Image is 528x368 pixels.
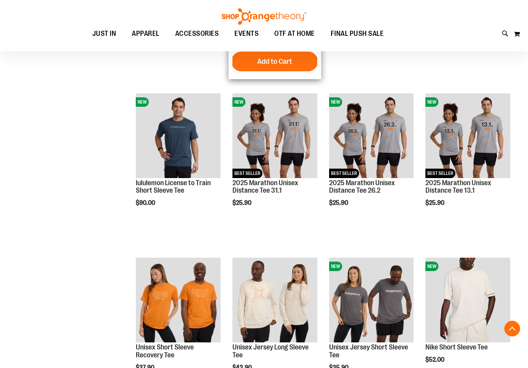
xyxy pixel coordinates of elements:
img: 2025 Marathon Unisex Distance Tee 26.2 [329,93,414,178]
span: $90.00 [136,199,156,206]
span: FINAL PUSH SALE [331,25,384,43]
div: product [228,89,321,227]
a: Nike Short Sleeve Tee [425,343,488,351]
a: Unisex Jersey Short Sleeve Tee [329,343,408,359]
div: product [132,89,225,227]
div: product [421,89,514,227]
span: ACCESSORIES [175,25,219,43]
img: lululemon License to Train Short Sleeve Tee [136,93,221,178]
span: NEW [425,262,438,271]
a: 2025 Marathon Unisex Distance Tee 13.1NEWBEST SELLER [425,93,510,179]
div: product [325,89,418,227]
a: 2025 Marathon Unisex Distance Tee 31.1NEWBEST SELLER [232,93,317,179]
span: BEST SELLER [329,169,359,178]
a: EVENTS [227,25,266,43]
a: Unisex Jersey Long Sleeve Tee [232,343,309,359]
span: OTF AT HOME [274,25,315,43]
span: BEST SELLER [425,169,455,178]
img: Shop Orangetheory [221,8,307,25]
img: Nike Short Sleeve Tee [425,258,510,342]
span: $25.90 [425,199,446,206]
button: Add to Cart [231,52,318,71]
img: 2025 Marathon Unisex Distance Tee 31.1 [232,93,317,178]
a: FINAL PUSH SALE [323,25,392,43]
span: BEST SELLER [232,169,262,178]
a: lululemon License to Train Short Sleeve Tee [136,179,211,195]
span: NEW [136,97,149,107]
a: 2025 Marathon Unisex Distance Tee 13.1 [425,179,491,195]
button: Back To Top [504,321,520,336]
a: 2025 Marathon Unisex Distance Tee 31.1 [232,179,298,195]
span: $52.00 [425,356,446,363]
img: Unisex Short Sleeve Recovery Tee [136,258,221,342]
span: NEW [232,97,245,107]
span: NEW [329,97,342,107]
a: JUST IN [84,25,124,43]
span: Add to Cart [257,57,292,66]
a: Nike Short Sleeve TeeNEW [425,258,510,344]
span: NEW [329,262,342,271]
span: EVENTS [234,25,258,43]
img: 2025 Marathon Unisex Distance Tee 13.1 [425,93,510,178]
span: $25.90 [232,199,253,206]
a: APPAREL [124,25,167,43]
span: NEW [425,97,438,107]
a: 2025 Marathon Unisex Distance Tee 26.2 [329,179,395,195]
a: Unisex Short Sleeve Recovery Tee [136,258,221,344]
a: lululemon License to Train Short Sleeve TeeNEW [136,93,221,179]
img: Unisex Jersey Long Sleeve Tee [232,258,317,342]
span: $25.90 [329,199,349,206]
a: Unisex Jersey Long Sleeve Tee [232,258,317,344]
a: OTF AT HOME [266,25,323,43]
a: ACCESSORIES [167,25,227,43]
a: Unisex Jersey Short Sleeve TeeNEW [329,258,414,344]
span: JUST IN [92,25,116,43]
a: 2025 Marathon Unisex Distance Tee 26.2NEWBEST SELLER [329,93,414,179]
a: Unisex Short Sleeve Recovery Tee [136,343,194,359]
img: Unisex Jersey Short Sleeve Tee [329,258,414,342]
span: APPAREL [132,25,159,43]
